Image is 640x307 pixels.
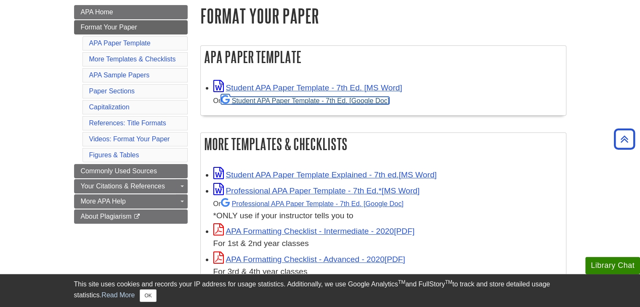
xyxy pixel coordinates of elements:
div: This site uses cookies and records your IP address for usage statistics. Additionally, we use Goo... [74,279,566,302]
a: About Plagiarism [74,209,188,224]
a: Link opens in new window [213,227,415,236]
small: Or [213,97,390,104]
span: Format Your Paper [81,24,137,31]
div: For 3rd & 4th year classes [213,266,562,278]
small: Or [213,200,404,207]
span: About Plagiarism [81,213,132,220]
a: APA Paper Template [89,40,151,47]
a: Link opens in new window [213,170,437,179]
a: More APA Help [74,194,188,209]
span: APA Home [81,8,113,16]
a: Capitalization [89,103,130,111]
a: Link opens in new window [213,186,420,195]
a: More Templates & Checklists [89,56,176,63]
a: APA Home [74,5,188,19]
div: *ONLY use if your instructor tells you to [213,197,562,222]
a: Videos: Format Your Paper [89,135,170,143]
a: References: Title Formats [89,119,166,127]
span: Your Citations & References [81,183,165,190]
span: Commonly Used Sources [81,167,157,175]
h1: Format Your Paper [200,5,566,26]
span: More APA Help [81,198,126,205]
i: This link opens in a new window [133,214,141,220]
a: Format Your Paper [74,20,188,34]
a: Student APA Paper Template - 7th Ed. [Google Doc] [221,97,390,104]
h2: More Templates & Checklists [201,133,566,155]
div: Guide Page Menu [74,5,188,224]
a: Professional APA Paper Template - 7th Ed. [221,200,404,207]
a: APA Sample Papers [89,71,150,79]
a: Paper Sections [89,87,135,95]
h2: APA Paper Template [201,46,566,68]
a: Back to Top [611,133,638,145]
a: Link opens in new window [213,255,405,264]
a: Figures & Tables [89,151,139,159]
a: Read More [101,291,135,299]
button: Close [140,289,156,302]
a: Commonly Used Sources [74,164,188,178]
sup: TM [445,279,452,285]
sup: TM [398,279,405,285]
button: Library Chat [585,257,640,274]
div: For 1st & 2nd year classes [213,238,562,250]
a: Link opens in new window [213,83,402,92]
a: Your Citations & References [74,179,188,193]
